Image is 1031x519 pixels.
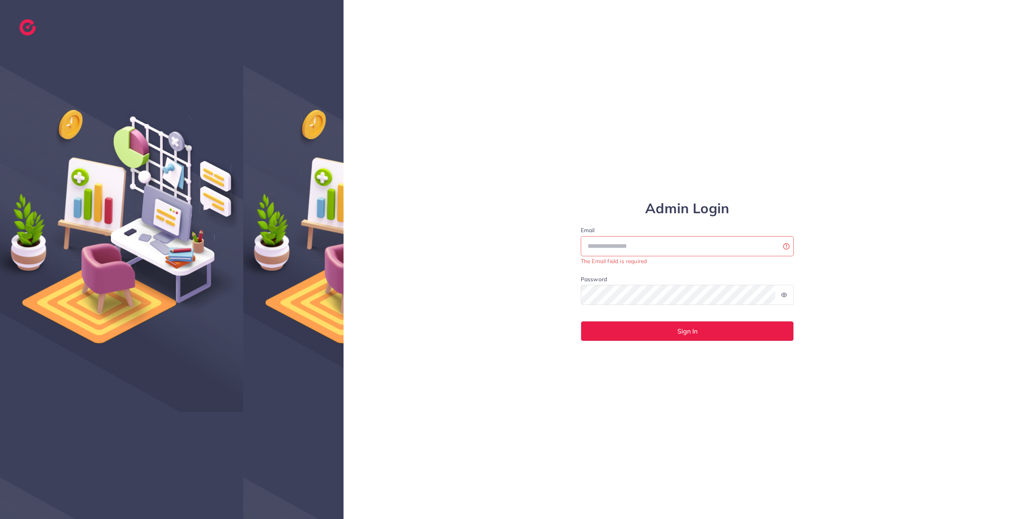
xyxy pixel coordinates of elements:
[581,257,647,264] small: The Email field is required
[677,328,698,334] span: Sign In
[19,19,36,35] img: logo
[581,226,794,234] label: Email
[581,200,794,217] h1: Admin Login
[581,275,607,283] label: Password
[581,321,794,341] button: Sign In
